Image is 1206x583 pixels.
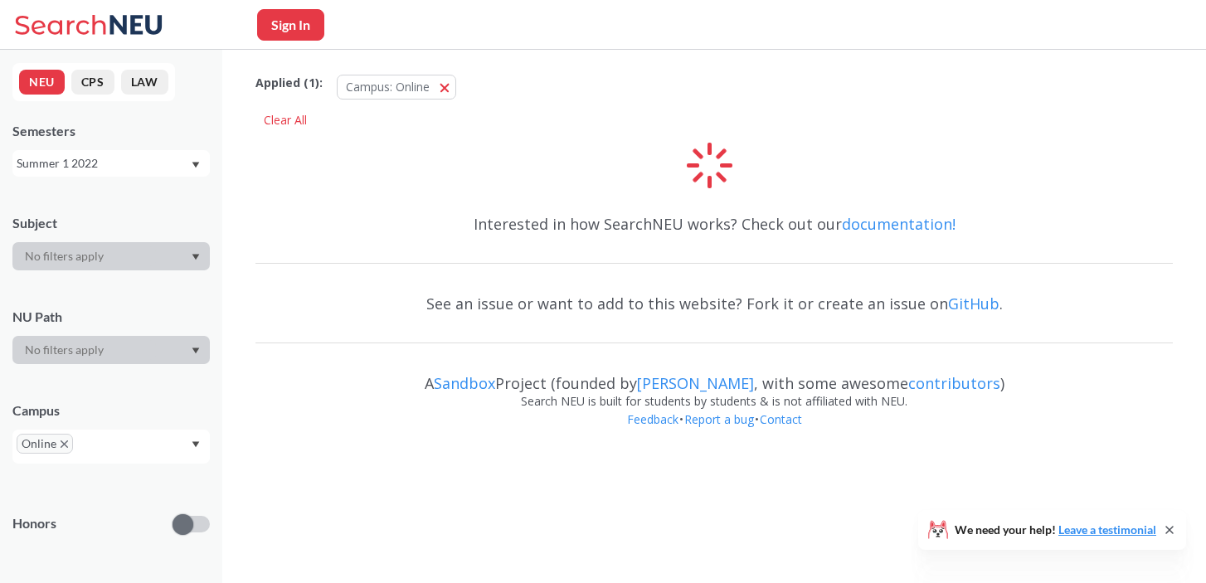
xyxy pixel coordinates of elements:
a: contributors [908,373,1000,393]
svg: Dropdown arrow [192,441,200,448]
a: Sandbox [434,373,495,393]
a: Report a bug [683,411,755,427]
a: Leave a testimonial [1058,522,1156,537]
svg: Dropdown arrow [192,162,200,168]
div: Search NEU is built for students by students & is not affiliated with NEU. [255,392,1173,411]
svg: Dropdown arrow [192,347,200,354]
div: Summer 1 2022 [17,154,190,172]
div: Summer 1 2022Dropdown arrow [12,150,210,177]
svg: X to remove pill [61,440,68,448]
div: Campus [12,401,210,420]
button: LAW [121,70,168,95]
a: GitHub [948,294,999,313]
button: Sign In [257,9,324,41]
span: OnlineX to remove pill [17,434,73,454]
a: documentation! [842,214,956,234]
div: NU Path [12,308,210,326]
a: Contact [759,411,803,427]
a: Feedback [626,411,679,427]
div: Semesters [12,122,210,140]
div: OnlineX to remove pillDropdown arrow [12,430,210,464]
span: We need your help! [955,524,1156,536]
div: A Project (founded by , with some awesome ) [255,359,1173,392]
p: Honors [12,514,56,533]
div: Dropdown arrow [12,242,210,270]
div: Interested in how SearchNEU works? Check out our [255,200,1173,248]
svg: Dropdown arrow [192,254,200,260]
div: Dropdown arrow [12,336,210,364]
div: Subject [12,214,210,232]
button: NEU [19,70,65,95]
button: Campus: Online [337,75,456,100]
span: Campus: Online [346,79,430,95]
button: CPS [71,70,114,95]
a: [PERSON_NAME] [637,373,754,393]
div: • • [255,411,1173,454]
div: See an issue or want to add to this website? Fork it or create an issue on . [255,279,1173,328]
div: Clear All [255,108,315,133]
span: Applied ( 1 ): [255,74,323,92]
